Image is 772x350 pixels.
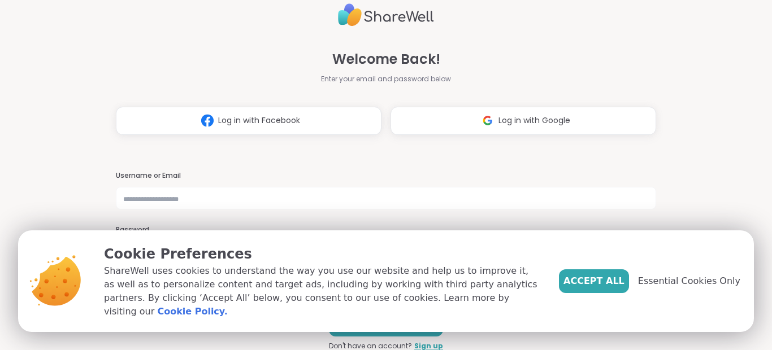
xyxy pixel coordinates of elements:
[332,49,440,69] span: Welcome Back!
[116,107,381,135] button: Log in with Facebook
[104,244,541,264] p: Cookie Preferences
[157,305,227,318] a: Cookie Policy.
[391,107,656,135] button: Log in with Google
[321,74,451,84] span: Enter your email and password below
[563,274,624,288] span: Accept All
[218,115,300,126] span: Log in with Facebook
[116,225,656,235] h3: Password
[498,115,570,126] span: Log in with Google
[104,264,541,318] p: ShareWell uses cookies to understand the way you use our website and help us to improve it, as we...
[197,110,218,131] img: ShareWell Logomark
[477,110,498,131] img: ShareWell Logomark
[559,269,629,293] button: Accept All
[638,274,740,288] span: Essential Cookies Only
[116,171,656,181] h3: Username or Email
